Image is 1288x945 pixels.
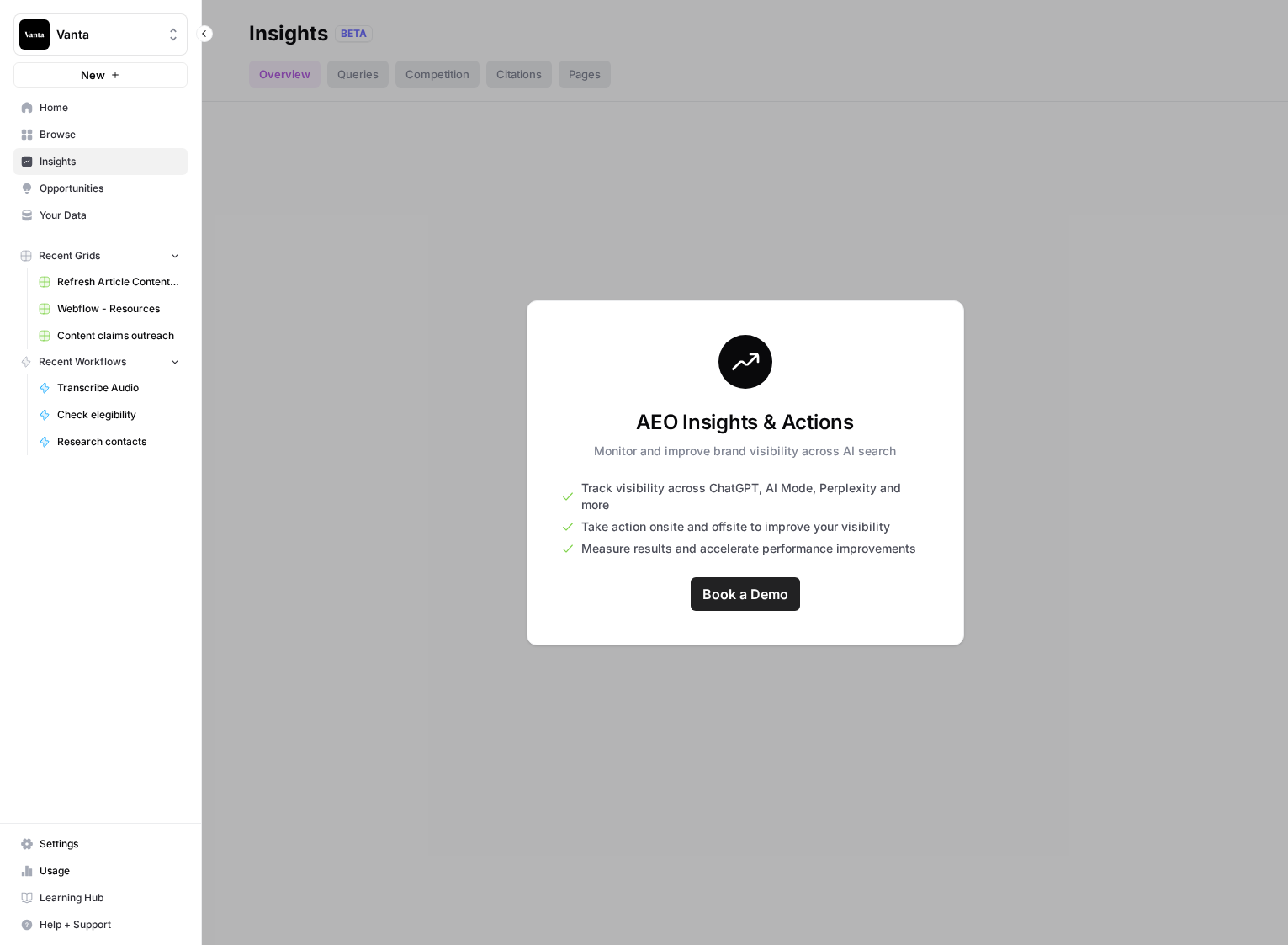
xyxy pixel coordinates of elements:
span: Home [40,100,180,115]
a: Check elegibility [31,401,188,428]
a: Opportunities [13,175,188,202]
span: Book a Demo [702,584,788,604]
span: Settings [40,836,180,852]
span: Webflow - Resources [57,301,180,316]
p: Monitor and improve brand visibility across AI search [594,443,896,459]
button: Help + Support [13,911,188,938]
a: Content claims outreach [31,322,188,349]
span: Browse [40,127,180,142]
a: Home [13,94,188,121]
span: Refresh Article Content (+ Webinar Quotes) [57,274,180,289]
span: Opportunities [40,181,180,196]
span: Your Data [40,208,180,223]
span: Track visibility across ChatGPT, AI Mode, Perplexity and more [581,480,930,513]
a: Your Data [13,202,188,229]
a: Book a Demo [691,577,800,611]
button: Recent Grids [13,243,188,268]
span: Usage [40,863,180,879]
span: New [81,66,105,83]
span: Research contacts [57,434,180,449]
a: Refresh Article Content (+ Webinar Quotes) [31,268,188,295]
span: Take action onsite and offsite to improve your visibility [581,518,890,535]
img: Vanta Logo [19,19,50,50]
button: Recent Workflows [13,349,188,374]
a: Webflow - Resources [31,295,188,322]
span: Insights [40,154,180,169]
a: Learning Hub [13,884,188,911]
a: Usage [13,857,188,884]
span: Recent Workflows [39,354,126,369]
span: Help + Support [40,917,180,932]
a: Insights [13,148,188,175]
a: Browse [13,121,188,148]
a: Transcribe Audio [31,374,188,401]
a: Research contacts [31,428,188,455]
a: Settings [13,831,188,857]
span: Content claims outreach [57,328,180,343]
h3: AEO Insights & Actions [594,409,896,436]
span: Recent Grids [39,248,100,263]
span: Measure results and accelerate performance improvements [581,540,916,557]
span: Vanta [56,26,158,43]
button: Workspace: Vanta [13,13,188,56]
span: Transcribe Audio [57,380,180,396]
span: Learning Hub [40,890,180,905]
span: Check elegibility [57,407,180,422]
button: New [13,62,188,88]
